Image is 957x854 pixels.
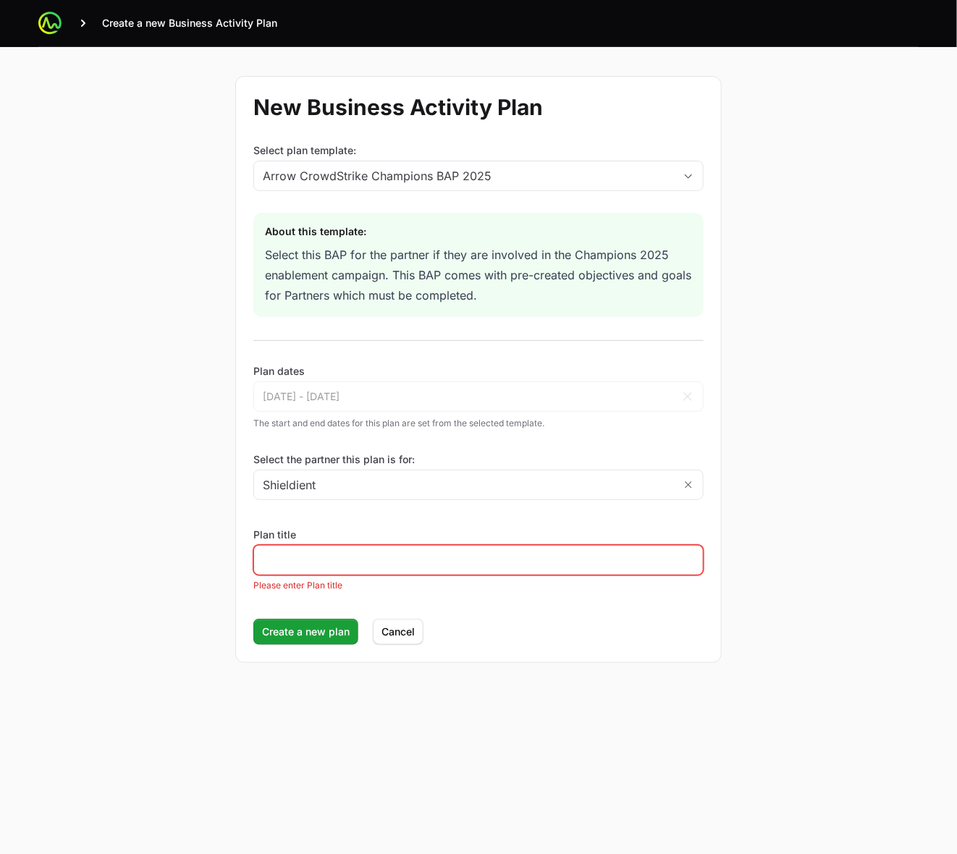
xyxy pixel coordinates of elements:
[38,12,62,35] img: ActivitySource
[253,580,704,591] li: Please enter Plan title
[253,528,296,542] label: Plan title
[381,623,415,640] span: Cancel
[265,224,692,239] div: About this template:
[253,364,704,379] p: Plan dates
[253,619,358,645] button: Create a new plan
[253,452,704,467] label: Select the partner this plan is for:
[265,245,692,305] div: Select this BAP for the partner if they are involved in the Champions 2025 enablement campaign. T...
[263,167,674,185] div: Arrow CrowdStrike Champions BAP 2025
[674,470,703,499] button: Remove
[253,418,704,429] p: The start and end dates for this plan are set from the selected template.
[253,143,704,158] label: Select plan template:
[253,94,704,120] h1: New Business Activity Plan
[254,161,703,190] button: Arrow CrowdStrike Champions BAP 2025
[102,16,277,30] span: Create a new Business Activity Plan
[373,619,423,645] button: Cancel
[262,623,350,640] span: Create a new plan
